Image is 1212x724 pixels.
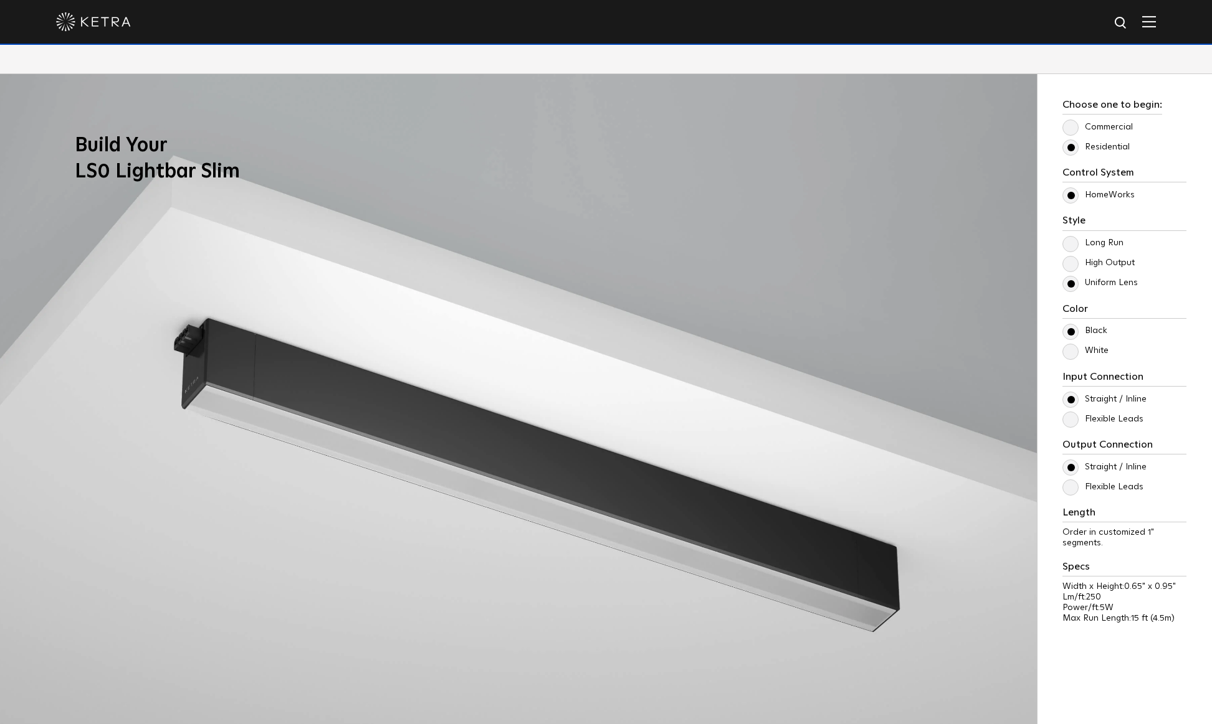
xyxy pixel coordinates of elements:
[1062,238,1124,248] label: Long Run
[1062,482,1143,492] label: Flexible Leads
[1062,613,1186,624] p: Max Run Length:
[1142,16,1156,27] img: Hamburger%20Nav.svg
[1062,167,1186,182] h3: Control System
[1062,561,1186,576] h3: Specs
[1062,190,1135,200] label: HomeWorks
[1124,582,1176,591] span: 0.65" x 0.95"
[1100,603,1114,612] span: 5W
[1114,16,1129,31] img: search icon
[1062,215,1186,230] h3: Style
[1062,462,1147,472] label: Straight / Inline
[1062,303,1186,319] h3: Color
[1062,581,1186,592] p: Width x Height:
[1062,142,1130,153] label: Residential
[1062,278,1138,288] label: Uniform Lens
[1062,439,1186,454] h3: Output Connection
[1062,326,1107,336] label: Black
[56,12,131,31] img: ketra-logo-2019-white
[1062,346,1109,356] label: White
[1062,414,1143,425] label: Flexible Leads
[1062,122,1133,133] label: Commercial
[1062,371,1186,387] h3: Input Connection
[1062,528,1154,547] span: Order in customized 1" segments.
[1062,507,1186,522] h3: Length
[1062,99,1162,115] h3: Choose one to begin:
[1062,258,1135,268] label: High Output
[1062,592,1186,603] p: Lm/ft:
[1062,394,1147,405] label: Straight / Inline
[1062,603,1186,613] p: Power/ft:
[1086,593,1101,601] span: 250
[1131,614,1175,623] span: 15 ft (4.5m)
